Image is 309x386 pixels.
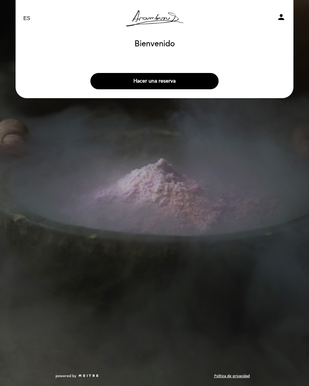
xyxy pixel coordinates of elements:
[108,8,201,29] a: Aramburu Resto
[214,373,250,379] a: Política de privacidad
[56,373,76,379] span: powered by
[277,13,286,24] button: person
[78,374,99,378] img: MEITRE
[277,13,286,21] i: person
[134,40,175,49] h1: Bienvenido
[90,73,219,89] button: Hacer una reserva
[56,373,99,379] a: powered by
